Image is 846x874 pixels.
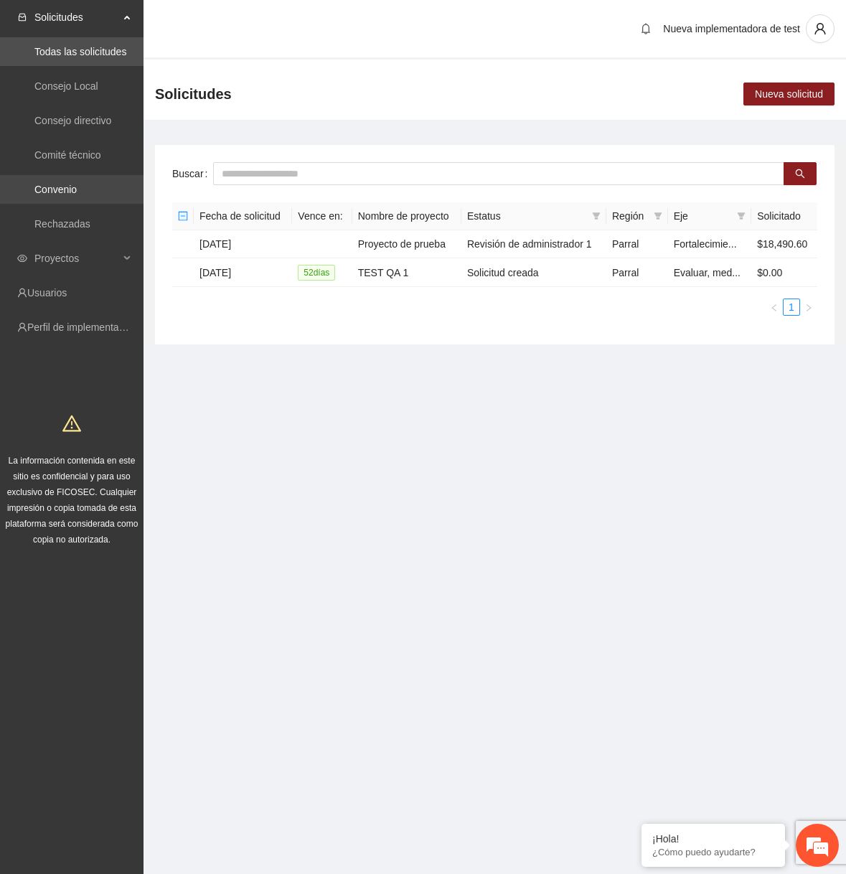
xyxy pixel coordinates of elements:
span: La información contenida en este sitio es confidencial y para uso exclusivo de FICOSEC. Cualquier... [6,456,138,545]
button: Nueva solicitud [743,83,835,105]
div: ¡Hola! [652,833,774,845]
span: filter [654,212,662,220]
td: Parral [606,230,668,258]
span: filter [734,205,748,227]
span: Región [612,208,648,224]
span: Estatus [467,208,586,224]
label: Buscar [172,162,213,185]
button: user [806,14,835,43]
td: TEST QA 1 [352,258,461,287]
span: filter [592,212,601,220]
td: [DATE] [194,258,292,287]
span: Estamos en línea. [83,192,198,337]
p: ¿Cómo puedo ayudarte? [652,847,774,857]
span: minus-square [178,211,188,221]
span: warning [62,414,81,433]
a: Rechazadas [34,218,90,230]
button: left [766,299,783,316]
span: Eje [674,208,732,224]
button: right [800,299,817,316]
th: Fecha de solicitud [194,202,292,230]
li: Previous Page [766,299,783,316]
span: Fortalecimie... [674,238,737,250]
span: Proyectos [34,244,119,273]
a: 1 [784,299,799,315]
td: Proyecto de prueba [352,230,461,258]
span: filter [737,212,746,220]
span: filter [651,205,665,227]
span: 52 día s [298,265,335,281]
span: bell [635,23,657,34]
span: Solicitudes [155,83,232,105]
span: eye [17,253,27,263]
li: Next Page [800,299,817,316]
span: filter [589,205,603,227]
td: Revisión de administrador 1 [461,230,606,258]
a: Usuarios [27,287,67,299]
a: Todas las solicitudes [34,46,126,57]
th: Vence en: [292,202,352,230]
span: left [770,304,779,312]
span: inbox [17,12,27,22]
td: Solicitud creada [461,258,606,287]
div: Minimizar ventana de chat en vivo [235,7,270,42]
td: $18,490.60 [751,230,817,258]
a: Perfil de implementadora [27,321,139,333]
th: Nombre de proyecto [352,202,461,230]
button: search [784,162,817,185]
span: user [807,22,834,35]
a: Convenio [34,184,77,195]
a: Consejo directivo [34,115,111,126]
span: search [795,169,805,180]
th: Solicitado [751,202,817,230]
td: Parral [606,258,668,287]
button: bell [634,17,657,40]
td: $0.00 [751,258,817,287]
li: 1 [783,299,800,316]
span: right [804,304,813,312]
span: Evaluar, med... [674,267,741,278]
span: Nueva implementadora de test [663,23,800,34]
span: Nueva solicitud [755,86,823,102]
div: Chatee con nosotros ahora [75,73,241,92]
span: Solicitudes [34,3,119,32]
a: Consejo Local [34,80,98,92]
a: Comité técnico [34,149,101,161]
textarea: Escriba su mensaje y pulse “Intro” [7,392,273,442]
td: [DATE] [194,230,292,258]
